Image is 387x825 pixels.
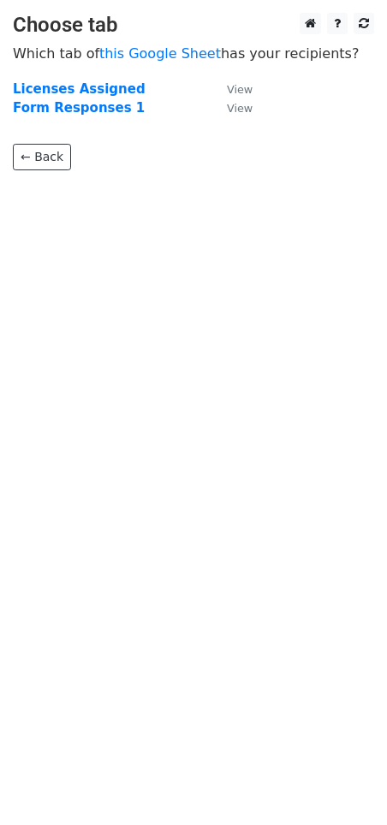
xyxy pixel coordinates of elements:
[13,144,71,170] a: ← Back
[99,45,221,62] a: this Google Sheet
[13,45,374,62] p: Which tab of has your recipients?
[13,81,146,97] a: Licenses Assigned
[13,100,145,116] a: Form Responses 1
[227,102,253,115] small: View
[210,100,253,116] a: View
[227,83,253,96] small: View
[210,81,253,97] a: View
[13,13,374,38] h3: Choose tab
